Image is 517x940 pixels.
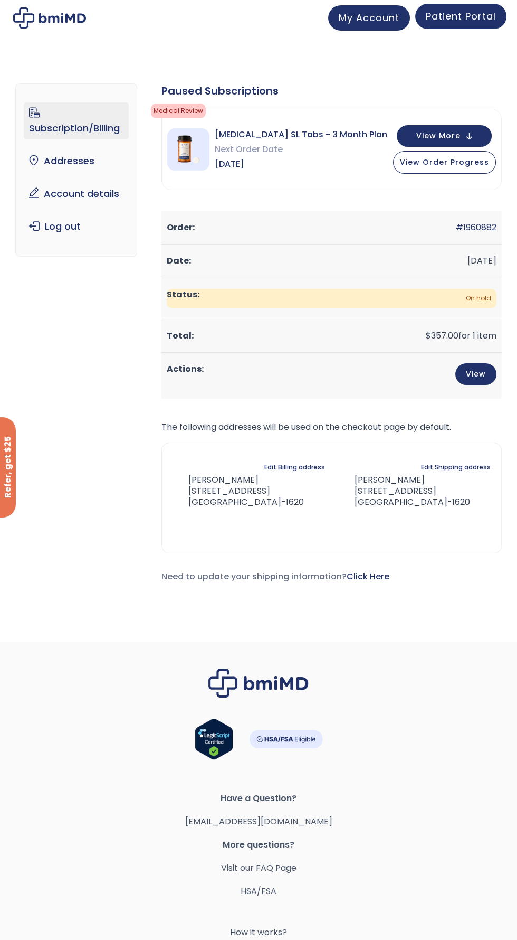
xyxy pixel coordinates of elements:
[24,215,128,238] a: Log out
[16,838,501,852] span: More questions?
[221,862,296,874] a: Visit our FAQ Page
[167,128,209,171] img: Sermorelin SL Tabs - 3 Month Plan
[195,718,233,760] img: Verify Approval for www.bmimd.com
[24,183,128,205] a: Account details
[173,475,304,507] address: [PERSON_NAME] [STREET_ADDRESS] [GEOGRAPHIC_DATA]-1620
[161,570,389,582] span: Need to update your shipping information?
[393,151,496,174] button: View Order Progress
[167,289,496,308] span: On hold
[347,570,389,582] a: Click Here
[416,133,461,139] span: View More
[415,4,506,29] a: Patient Portal
[161,420,502,435] p: The following addresses will be used on the checkout page by default.
[426,330,431,342] span: $
[426,10,496,23] span: Patient Portal
[456,221,496,233] a: #1960882
[339,11,399,24] span: My Account
[16,925,501,940] a: How it works?
[13,7,86,29] img: My account
[397,125,492,147] button: View More
[208,669,309,698] img: Brand Logo
[151,104,206,118] span: Medical Review
[161,319,502,353] td: for 1 item
[215,157,387,172] span: [DATE]
[16,791,501,806] span: Have a Question?
[455,363,496,385] a: View
[338,475,470,507] address: [PERSON_NAME] [STREET_ADDRESS] [GEOGRAPHIC_DATA]-1620
[215,142,387,157] span: Next Order Date
[426,330,458,342] span: 357.00
[24,150,128,172] a: Addresses
[400,157,489,167] span: View Order Progress
[249,730,323,748] img: HSA-FSA
[24,102,128,139] a: Subscription/Billing
[195,718,233,765] a: Verify LegitScript Approval for www.bmimd.com
[328,5,410,31] a: My Account
[161,83,502,98] div: Paused Subscriptions
[241,885,276,897] a: HSA/FSA
[467,255,496,267] time: [DATE]
[264,460,325,475] a: Edit Billing address
[185,815,332,828] a: [EMAIL_ADDRESS][DOMAIN_NAME]
[15,83,137,257] nav: Account pages
[421,460,491,475] a: Edit Shipping address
